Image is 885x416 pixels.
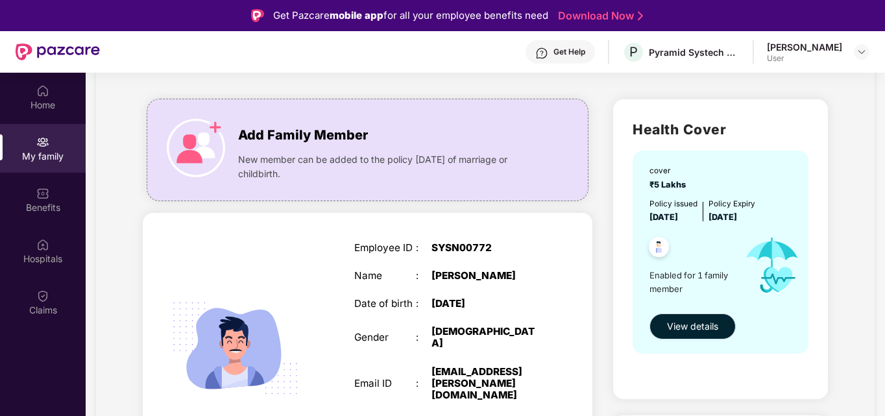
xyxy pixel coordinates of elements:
div: : [416,298,431,310]
strong: mobile app [330,9,383,21]
img: icon [167,119,225,177]
div: [DATE] [431,298,540,310]
div: : [416,270,431,282]
div: SYSN00772 [431,242,540,254]
img: Stroke [638,9,643,23]
div: Policy issued [649,198,697,210]
div: : [416,378,431,389]
div: Email ID [354,378,417,389]
div: Policy Expiry [709,198,755,210]
span: New member can be added to the policy [DATE] of marriage or childbirth. [238,153,539,181]
div: Gender [354,332,417,343]
img: svg+xml;base64,PHN2ZyBpZD0iQmVuZWZpdHMiIHhtbG5zPSJodHRwOi8vd3d3LnczLm9yZy8yMDAwL3N2ZyIgd2lkdGg9Ij... [36,187,49,200]
div: Get Help [553,47,585,57]
div: Pyramid Systech Consulting Private Limited [649,46,740,58]
span: Add Family Member [238,125,368,145]
img: svg+xml;base64,PHN2ZyBpZD0iQ2xhaW0iIHhtbG5zPSJodHRwOi8vd3d3LnczLm9yZy8yMDAwL3N2ZyIgd2lkdGg9IjIwIi... [36,289,49,302]
div: [PERSON_NAME] [767,41,842,53]
div: [PERSON_NAME] [431,270,540,282]
span: ₹5 Lakhs [649,180,690,190]
button: View details [649,313,736,339]
a: Download Now [558,9,639,23]
span: Enabled for 1 family member [649,269,734,295]
span: View details [667,319,718,334]
img: icon [734,224,810,306]
div: : [416,332,431,343]
img: svg+xml;base64,PHN2ZyBpZD0iRHJvcGRvd24tMzJ4MzIiIHhtbG5zPSJodHRwOi8vd3d3LnczLm9yZy8yMDAwL3N2ZyIgd2... [856,47,867,57]
img: svg+xml;base64,PHN2ZyBpZD0iSG9zcGl0YWxzIiB4bWxucz0iaHR0cDovL3d3dy53My5vcmcvMjAwMC9zdmciIHdpZHRoPS... [36,238,49,251]
div: [EMAIL_ADDRESS][PERSON_NAME][DOMAIN_NAME] [431,366,540,402]
img: svg+xml;base64,PHN2ZyB4bWxucz0iaHR0cDovL3d3dy53My5vcmcvMjAwMC9zdmciIHdpZHRoPSI0OC45NDMiIGhlaWdodD... [643,233,675,265]
div: Employee ID [354,242,417,254]
div: User [767,53,842,64]
div: Name [354,270,417,282]
img: svg+xml;base64,PHN2ZyBpZD0iSGVscC0zMngzMiIgeG1sbnM9Imh0dHA6Ly93d3cudzMub3JnLzIwMDAvc3ZnIiB3aWR0aD... [535,47,548,60]
img: svg+xml;base64,PHN2ZyB3aWR0aD0iMjAiIGhlaWdodD0iMjAiIHZpZXdCb3g9IjAgMCAyMCAyMCIgZmlsbD0ibm9uZSIgeG... [36,136,49,149]
img: svg+xml;base64,PHN2ZyBpZD0iSG9tZSIgeG1sbnM9Imh0dHA6Ly93d3cudzMub3JnLzIwMDAvc3ZnIiB3aWR0aD0iMjAiIG... [36,84,49,97]
span: P [629,44,638,60]
div: Date of birth [354,298,417,310]
div: Get Pazcare for all your employee benefits need [273,8,548,23]
h2: Health Cover [633,119,808,140]
div: [DEMOGRAPHIC_DATA] [431,326,540,349]
span: [DATE] [709,212,737,222]
img: Logo [251,9,264,22]
div: cover [649,165,690,177]
span: [DATE] [649,212,678,222]
div: : [416,242,431,254]
img: New Pazcare Logo [16,43,100,60]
